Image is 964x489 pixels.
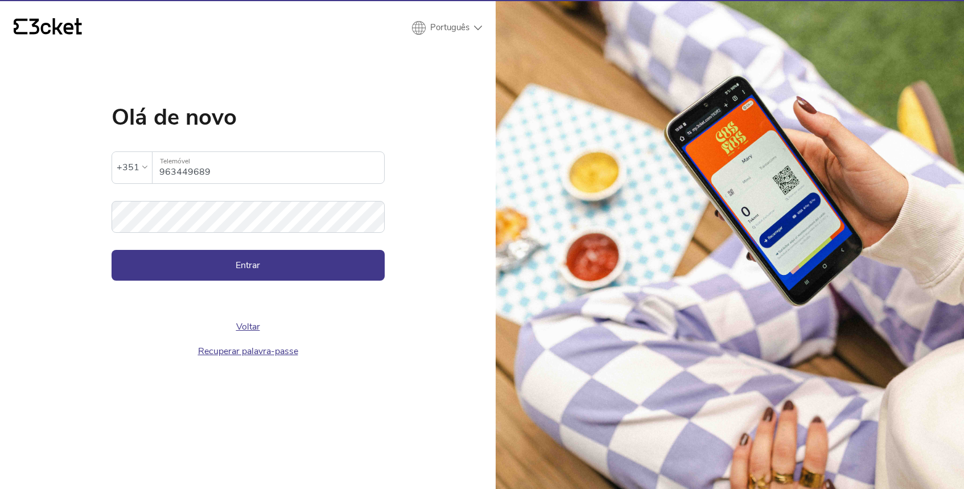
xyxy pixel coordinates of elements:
[159,152,384,183] input: Telemóvel
[112,106,385,129] h1: Olá de novo
[117,159,139,176] div: +351
[198,345,298,357] a: Recuperar palavra-passe
[112,250,385,281] button: Entrar
[153,152,384,171] label: Telemóvel
[236,320,260,333] a: Voltar
[14,18,82,38] a: {' '}
[14,19,27,35] g: {' '}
